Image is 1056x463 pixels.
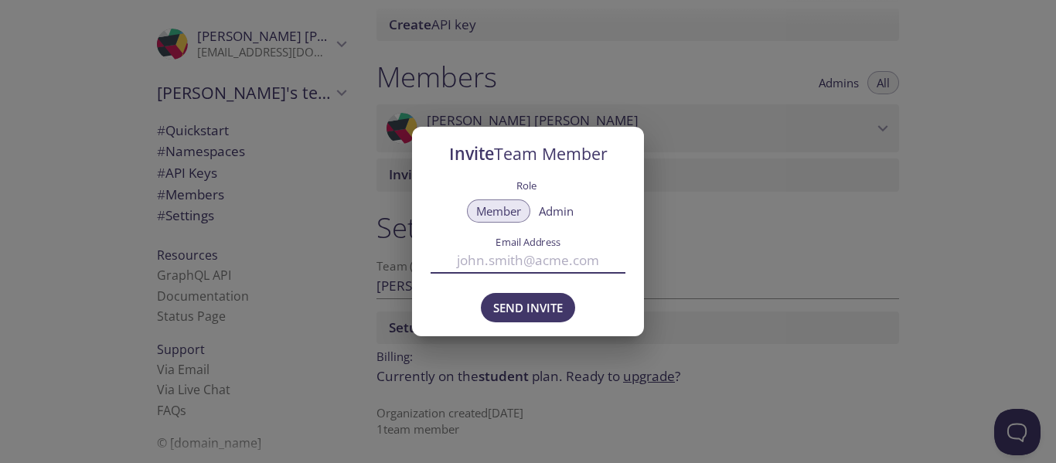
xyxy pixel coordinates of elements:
[431,248,625,274] input: john.smith@acme.com
[494,142,608,165] span: Team Member
[493,298,563,318] span: Send Invite
[530,199,583,223] button: Admin
[516,175,537,195] label: Role
[455,237,601,247] label: Email Address
[481,293,575,322] button: Send Invite
[449,142,608,165] span: Invite
[467,199,530,223] button: Member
